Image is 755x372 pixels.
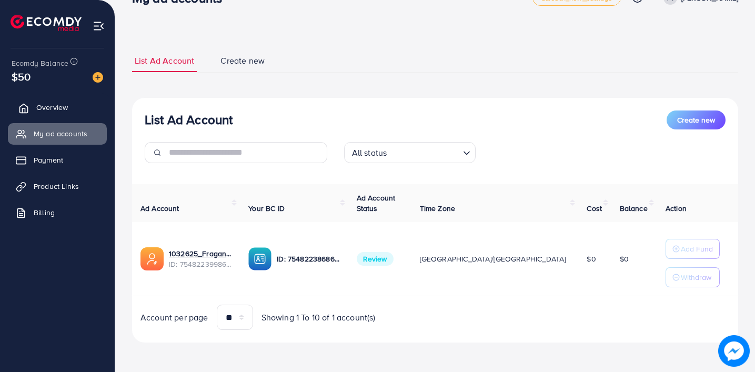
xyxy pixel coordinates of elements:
[8,123,107,144] a: My ad accounts
[420,254,566,264] span: [GEOGRAPHIC_DATA]/[GEOGRAPHIC_DATA]
[666,239,720,259] button: Add Fund
[34,207,55,218] span: Billing
[12,58,68,68] span: Ecomdy Balance
[666,267,720,287] button: Withdraw
[277,253,339,265] p: ID: 7548223868658778113
[248,247,271,270] img: ic-ba-acc.ded83a64.svg
[140,311,208,324] span: Account per page
[8,202,107,223] a: Billing
[140,247,164,270] img: ic-ads-acc.e4c84228.svg
[666,203,687,214] span: Action
[34,128,87,139] span: My ad accounts
[620,203,648,214] span: Balance
[135,55,194,67] span: List Ad Account
[350,145,389,160] span: All status
[420,203,455,214] span: Time Zone
[681,271,711,284] p: Withdraw
[667,110,726,129] button: Create new
[587,203,602,214] span: Cost
[220,55,265,67] span: Create new
[169,248,231,270] div: <span class='underline'>1032625_Fraganics 1_1757457873291</span></br>7548223998636015633
[36,102,68,113] span: Overview
[145,112,233,127] h3: List Ad Account
[718,335,750,367] img: image
[169,259,231,269] span: ID: 7548223998636015633
[357,193,396,214] span: Ad Account Status
[681,243,713,255] p: Add Fund
[34,181,79,192] span: Product Links
[248,203,285,214] span: Your BC ID
[587,254,596,264] span: $0
[11,15,82,31] img: logo
[140,203,179,214] span: Ad Account
[12,69,31,84] span: $50
[34,155,63,165] span: Payment
[344,142,476,163] div: Search for option
[620,254,629,264] span: $0
[8,149,107,170] a: Payment
[677,115,715,125] span: Create new
[8,97,107,118] a: Overview
[8,176,107,197] a: Product Links
[261,311,376,324] span: Showing 1 To 10 of 1 account(s)
[357,252,394,266] span: Review
[390,143,458,160] input: Search for option
[93,72,103,83] img: image
[93,20,105,32] img: menu
[169,248,231,259] a: 1032625_Fraganics 1_1757457873291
